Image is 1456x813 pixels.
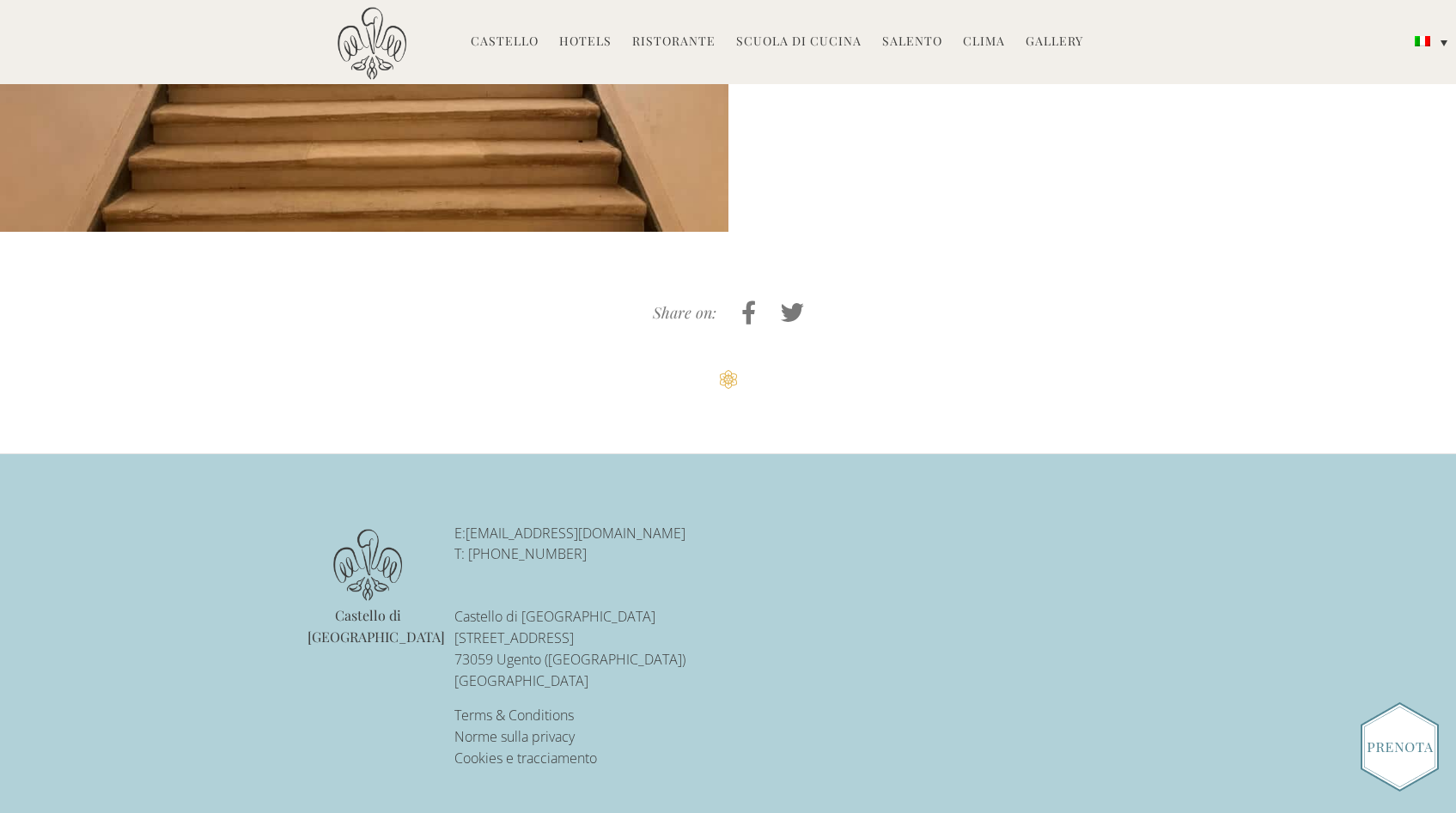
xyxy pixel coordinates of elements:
img: Castello di Ugento [338,7,406,80]
a: Scuola di Cucina [736,33,862,52]
a: Ristorante [632,33,716,52]
a: Castello [471,33,539,52]
a: Hotels [559,33,612,52]
a: Gallery [1026,33,1083,52]
a: Terms & Conditions [454,706,574,725]
a: Clima [963,33,1005,52]
img: Book_Button_Italian.png [1361,702,1439,792]
a: Norme sulla privacy [454,727,575,746]
p: Castello di [GEOGRAPHIC_DATA] [308,605,429,648]
p: E: T: [PHONE_NUMBER] [454,523,807,566]
img: logo.png [333,529,402,602]
a: Salento [882,33,942,52]
a: [EMAIL_ADDRESS][DOMAIN_NAME] [466,524,685,543]
a: Cookies e tracciamento [454,749,597,767]
img: Italiano [1415,36,1430,46]
p: Castello di [GEOGRAPHIC_DATA] [STREET_ADDRESS] 73059 Ugento ([GEOGRAPHIC_DATA]) [GEOGRAPHIC_DATA] [454,606,807,691]
h4: Share on: [653,305,716,322]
